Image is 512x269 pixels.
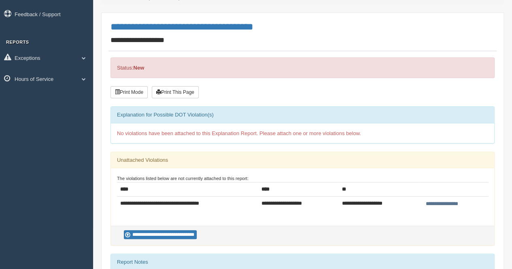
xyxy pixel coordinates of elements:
[111,152,494,168] div: Unattached Violations
[152,86,199,98] button: Print This Page
[110,57,495,78] div: Status:
[117,176,249,181] small: The violations listed below are not currently attached to this report:
[117,130,361,136] span: No violations have been attached to this Explanation Report. Please attach one or more violations...
[110,86,148,98] button: Print Mode
[111,107,494,123] div: Explanation for Possible DOT Violation(s)
[133,65,144,71] strong: New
